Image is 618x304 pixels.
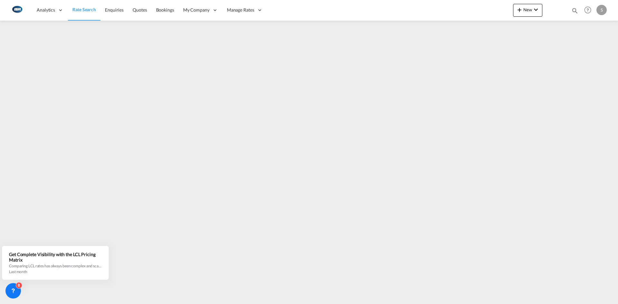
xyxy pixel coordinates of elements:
span: Enquiries [105,7,124,13]
div: icon-magnify [571,7,578,17]
md-icon: icon-magnify [571,7,578,14]
span: Analytics [37,7,55,13]
img: 1aa151c0c08011ec8d6f413816f9a227.png [10,3,24,17]
div: S [596,5,607,15]
span: Help [582,5,593,15]
div: Help [582,5,596,16]
span: New [516,7,540,12]
span: Rate Search [72,7,96,12]
span: Manage Rates [227,7,254,13]
button: icon-plus 400-fgNewicon-chevron-down [513,4,542,17]
span: Quotes [133,7,147,13]
md-icon: icon-chevron-down [532,6,540,14]
span: Bookings [156,7,174,13]
md-icon: icon-plus 400-fg [516,6,523,14]
span: My Company [183,7,210,13]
